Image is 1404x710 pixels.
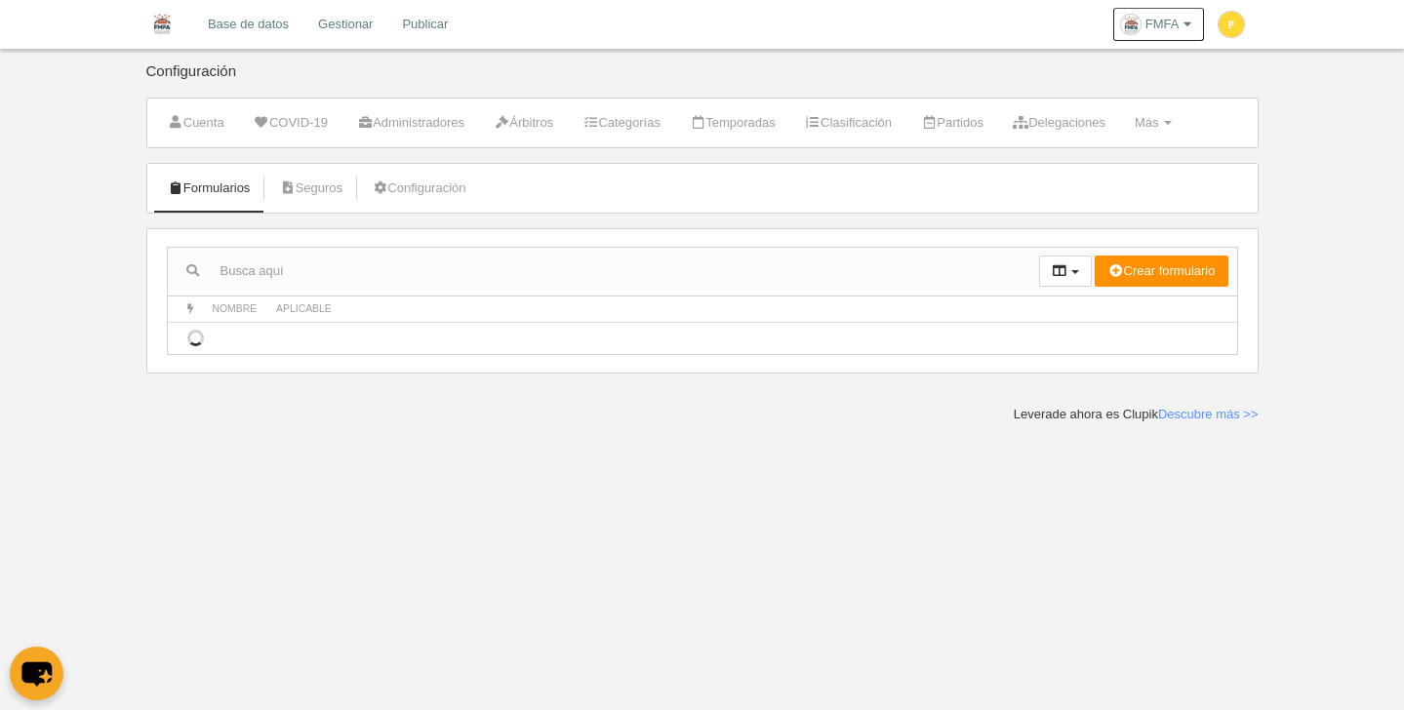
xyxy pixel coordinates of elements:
[1219,12,1244,37] img: c2l6ZT0zMHgzMCZmcz05JnRleHQ9UCZiZz1mZGQ4MzU%3D.png
[679,108,786,138] a: Temporadas
[794,108,903,138] a: Clasificación
[1113,8,1204,41] a: FMFA
[146,63,1259,98] div: Configuración
[910,108,994,138] a: Partidos
[10,647,63,700] button: chat-button
[268,174,353,203] a: Seguros
[276,303,332,314] span: Aplicable
[243,108,339,138] a: COVID-19
[1145,15,1180,34] span: FMFA
[1124,108,1183,138] a: Más
[572,108,671,138] a: Categorías
[361,174,476,203] a: Configuración
[346,108,475,138] a: Administradores
[1002,108,1116,138] a: Delegaciones
[1095,256,1227,287] button: Crear formulario
[1135,115,1159,130] span: Más
[146,12,178,35] img: FMFA
[1121,15,1141,34] img: OaSyhHG2e8IO.30x30.jpg
[157,108,235,138] a: Cuenta
[1158,407,1259,421] a: Descubre más >>
[157,174,261,203] a: Formularios
[483,108,564,138] a: Árbitros
[213,303,258,314] span: Nombre
[1014,406,1259,423] div: Leverade ahora es Clupik
[168,256,1039,286] input: Busca aquí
